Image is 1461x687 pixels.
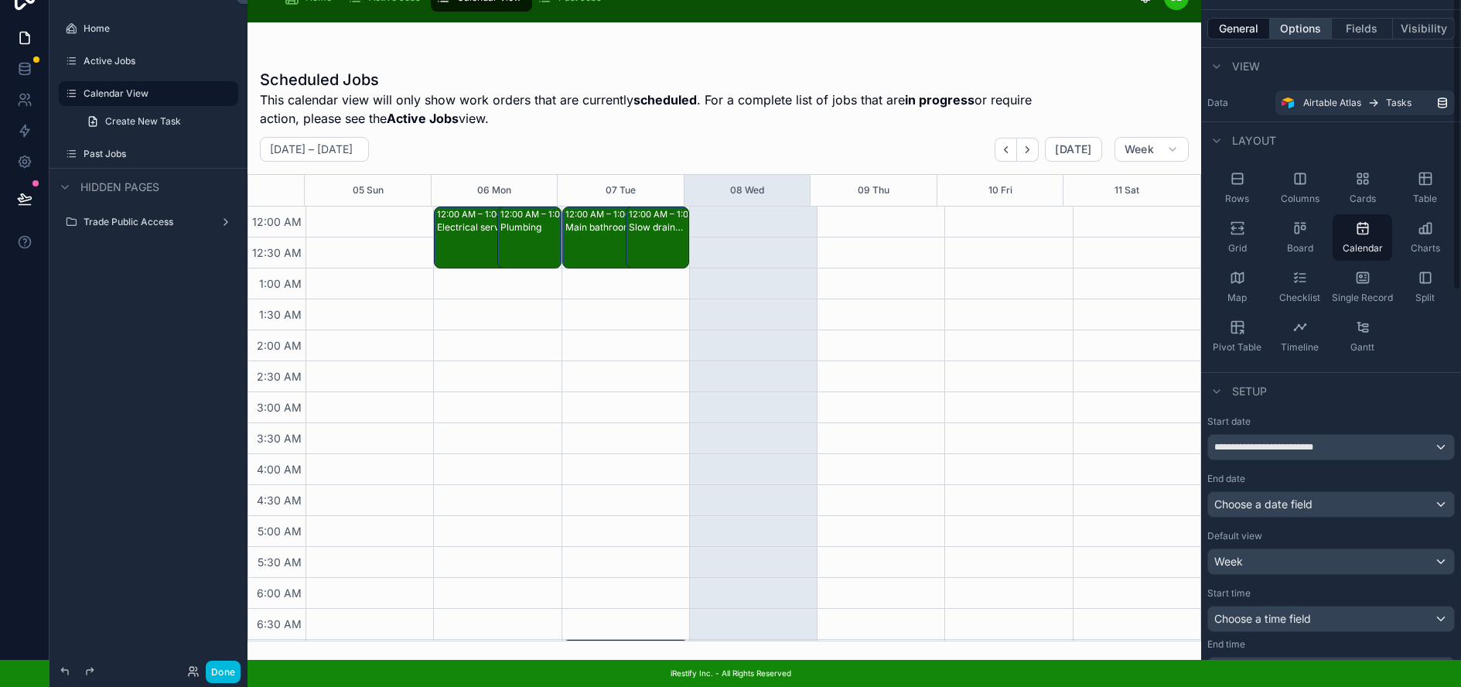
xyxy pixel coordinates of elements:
[1125,142,1154,156] span: Week
[84,55,229,67] label: Active Jobs
[1270,313,1330,360] button: Timeline
[858,175,889,206] button: 09 Thu
[500,221,559,234] div: Plumbing
[1287,242,1313,255] span: Board
[260,91,1073,128] span: This calendar view will only show work orders that are currently . For a complete list of jobs th...
[1207,549,1455,575] button: Week
[1207,313,1267,360] button: Pivot Table
[1333,264,1392,310] button: Single Record
[1343,242,1383,255] span: Calendar
[253,432,306,445] span: 3:30 AM
[253,494,306,507] span: 4:30 AM
[77,109,238,134] a: Create New Task
[1207,606,1455,632] button: Choose a time field
[1055,142,1091,156] span: [DATE]
[1017,138,1039,162] button: Next
[629,208,714,220] div: 12:00 AM – 1:00 AM
[1115,175,1139,206] div: 11 Sat
[1225,193,1249,205] span: Rows
[84,216,207,228] label: Trade Public Access
[1207,530,1262,542] label: Default view
[105,115,181,128] span: Create New Task
[1270,18,1332,39] button: Options
[606,175,636,206] button: 07 Tue
[1395,165,1455,211] button: Table
[1214,554,1243,569] span: Week
[1228,242,1247,255] span: Grid
[253,617,306,631] span: 6:30 AM
[253,401,306,414] span: 3:00 AM
[477,175,511,206] button: 06 Mon
[1395,214,1455,261] button: Charts
[1213,341,1261,354] span: Pivot Table
[1207,165,1267,211] button: Rows
[1411,242,1440,255] span: Charts
[1333,313,1392,360] button: Gantt
[1413,193,1437,205] span: Table
[1232,384,1267,399] span: Setup
[1207,264,1267,310] button: Map
[1232,133,1276,149] span: Layout
[988,175,1012,206] div: 10 Fri
[1227,292,1247,304] span: Map
[730,175,764,206] div: 08 Wed
[1275,91,1455,115] a: Airtable AtlasTasks
[253,339,306,352] span: 2:00 AM
[255,308,306,321] span: 1:30 AM
[437,208,522,220] div: 12:00 AM – 1:00 AM
[563,207,670,268] div: 12:00 AM – 1:00 AMMain bathroom shower is leaking
[1333,214,1392,261] button: Calendar
[1207,18,1270,39] button: General
[498,207,560,268] div: 12:00 AM – 1:00 AMPlumbing
[1350,193,1376,205] span: Cards
[255,277,306,290] span: 1:00 AM
[995,138,1017,162] button: Back
[1207,97,1269,109] label: Data
[500,208,585,220] div: 12:00 AM – 1:00 AM
[565,221,669,234] div: Main bathroom shower is leaking
[248,246,306,259] span: 12:30 AM
[905,92,975,108] strong: in progress
[1332,18,1394,39] button: Fields
[1281,193,1319,205] span: Columns
[80,179,159,195] span: Hidden pages
[1214,497,1313,511] span: Choose a date field
[254,525,306,538] span: 5:00 AM
[1115,137,1189,162] button: Week
[1045,137,1101,162] button: [DATE]
[1270,264,1330,310] button: Checklist
[84,22,229,35] label: Home
[84,87,229,100] label: Calendar View
[253,586,306,600] span: 6:00 AM
[633,92,697,108] strong: scheduled
[1415,292,1435,304] span: Split
[248,215,306,228] span: 12:00 AM
[353,175,384,206] button: 05 Sun
[1333,165,1392,211] button: Cards
[1214,612,1311,625] span: Choose a time field
[1350,341,1374,354] span: Gantt
[1270,165,1330,211] button: Columns
[84,148,229,160] a: Past Jobs
[1207,473,1245,485] label: End date
[1386,97,1412,109] span: Tasks
[1207,491,1455,518] button: Choose a date field
[1207,214,1267,261] button: Grid
[1279,292,1320,304] span: Checklist
[629,221,688,234] div: Slow drainage in insuite bathroom
[626,207,688,268] div: 12:00 AM – 1:00 AMSlow drainage in insuite bathroom
[270,142,353,157] h2: [DATE] – [DATE]
[260,69,1073,91] h1: Scheduled Jobs
[1332,292,1393,304] span: Single Record
[1282,97,1294,109] img: Airtable Logo
[1393,18,1455,39] button: Visibility
[387,111,459,126] strong: Active Jobs
[254,555,306,569] span: 5:30 AM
